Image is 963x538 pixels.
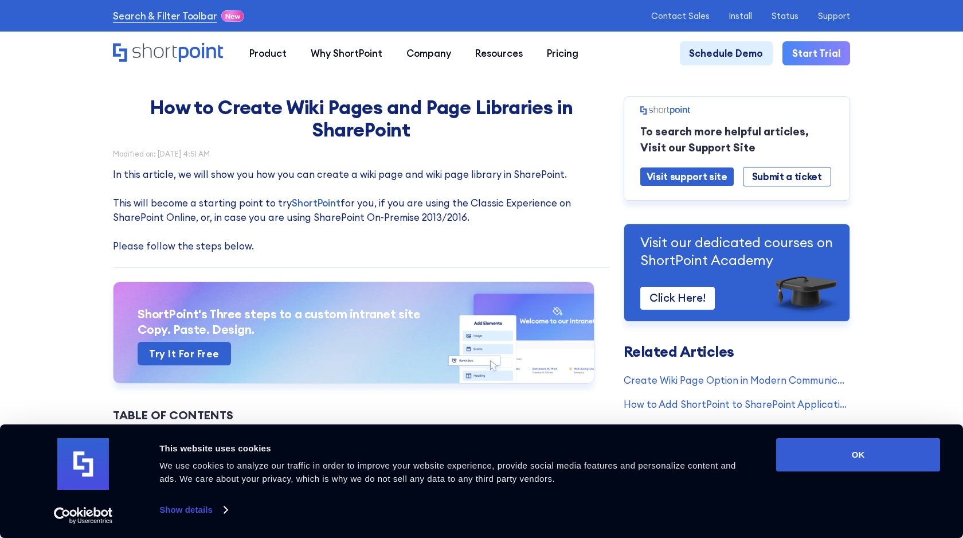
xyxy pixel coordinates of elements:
[159,442,750,455] div: This website uses cookies
[159,501,227,518] a: Show details
[463,41,535,65] a: Resources
[640,123,833,156] p: To search more helpful articles, Visit our Support Site
[743,167,831,186] a: Submit a ticket
[138,342,231,365] a: Try it for free
[776,438,940,471] button: OK
[159,461,736,484] span: We use cookies to analyze our traffic in order to improve your website experience, provide social...
[113,150,609,158] div: Modified on: [DATE] 4:51 AM
[394,41,463,65] a: Company
[624,421,850,435] a: How to Use ShortPoint Add-In on Modern Team Sites (deprecated)
[640,287,715,310] a: Click Here!
[624,373,850,387] a: Create Wiki Page Option in Modern Communication Site Is Missing
[113,167,609,254] p: In this article, we will show you how you can create a wiki page and wiki page library in SharePo...
[311,46,382,60] div: Why ShortPoint
[651,11,710,21] a: Contact Sales
[624,345,850,359] h3: Related Articles
[547,46,578,60] div: Pricing
[299,41,394,65] a: Why ShortPoint
[624,397,850,411] a: How to Add ShortPoint to SharePoint Application Pages
[680,41,773,65] a: Schedule Demo
[640,233,833,268] p: Visit our dedicated courses on ShortPoint Academy
[535,41,590,65] a: Pricing
[138,306,570,338] h3: ShortPoint's Three steps to a custom intranet site Copy. Paste. Design.
[237,41,299,65] a: Product
[146,96,576,141] h1: How to Create Wiki Pages and Page Libraries in SharePoint
[113,43,225,64] a: Home
[782,41,850,65] a: Start Trial
[249,46,287,60] div: Product
[113,407,609,424] div: Table of Contents
[113,9,217,23] a: Search & Filter Toolbar
[818,11,850,21] a: Support
[772,11,798,21] a: Status
[640,167,734,186] a: Visit support site
[33,507,134,524] a: Usercentrics Cookiebot - opens in a new window
[292,197,340,209] a: ShortPoint
[729,11,752,21] a: Install
[475,46,523,60] div: Resources
[406,46,451,60] div: Company
[57,438,109,490] img: logo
